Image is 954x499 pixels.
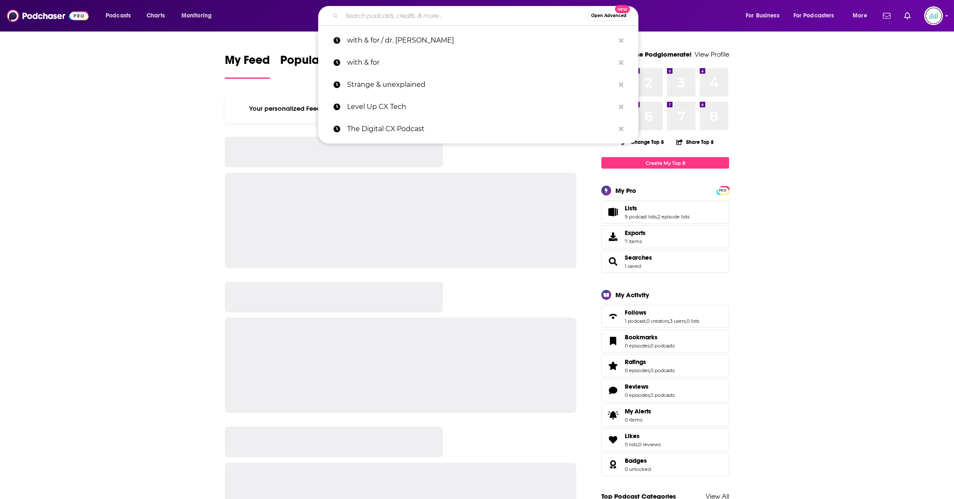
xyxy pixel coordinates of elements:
[625,407,651,415] span: My Alerts
[347,29,615,52] p: with & for / dr. pam king
[650,343,675,349] a: 0 podcasts
[601,201,729,224] span: Lists
[638,442,661,447] a: 0 reviews
[616,137,669,147] button: Change Top 8
[347,118,615,140] p: The Digital CX Podcast
[646,318,647,324] span: ,
[591,14,626,18] span: Open Advanced
[604,360,621,372] a: Ratings
[625,358,675,366] a: Ratings
[625,466,651,472] a: 0 unlocked
[649,343,650,349] span: ,
[625,457,647,465] span: Badges
[604,206,621,218] a: Lists
[326,6,647,26] div: Search podcasts, credits, & more...
[181,10,212,22] span: Monitoring
[718,187,728,193] a: PRO
[669,318,670,324] span: ,
[649,367,650,373] span: ,
[901,9,914,23] a: Show notifications dropdown
[625,204,690,212] a: Lists
[625,442,638,447] a: 0 lists
[318,29,638,52] a: with & for / dr. [PERSON_NAME]
[225,53,270,72] span: My Feed
[615,291,649,299] div: My Activity
[601,250,729,273] span: Searches
[853,10,867,22] span: More
[601,354,729,377] span: Ratings
[746,10,779,22] span: For Business
[625,333,658,341] span: Bookmarks
[879,9,894,23] a: Show notifications dropdown
[625,229,646,237] span: Exports
[695,50,729,58] a: View Profile
[625,263,641,269] a: 1 saved
[625,383,649,390] span: Reviews
[793,10,834,22] span: For Podcasters
[318,118,638,140] a: The Digital CX Podcast
[924,6,943,25] img: User Profile
[347,96,615,118] p: Level Up CX Tech
[625,457,651,465] a: Badges
[650,367,675,373] a: 0 podcasts
[280,53,353,79] a: Popular Feed
[601,404,729,427] a: My Alerts
[625,432,661,440] a: Likes
[601,225,729,248] a: Exports
[347,74,615,96] p: Strange & unexplained
[601,428,729,451] span: Likes
[625,309,699,316] a: Follows
[740,9,790,23] button: open menu
[601,453,729,476] span: Badges
[7,8,89,24] img: Podchaser - Follow, Share and Rate Podcasts
[625,392,649,398] a: 0 episodes
[625,417,651,423] span: 0 items
[676,134,714,150] button: Share Top 8
[647,318,669,324] a: 0 creators
[347,52,615,74] p: with & for
[147,10,165,22] span: Charts
[601,379,729,402] span: Reviews
[318,52,638,74] a: with & for
[615,186,636,195] div: My Pro
[670,318,686,324] a: 3 users
[625,383,675,390] a: Reviews
[625,333,675,341] a: Bookmarks
[604,231,621,243] span: Exports
[604,409,621,421] span: My Alerts
[601,157,729,169] a: Create My Top 8
[601,305,729,328] span: Follows
[175,9,223,23] button: open menu
[604,459,621,470] a: Badges
[638,442,638,447] span: ,
[625,367,649,373] a: 0 episodes
[788,9,847,23] button: open menu
[650,392,675,398] a: 0 podcasts
[604,384,621,396] a: Reviews
[225,94,576,123] div: Your personalized Feed is curated based on the Podcasts, Creators, Users, and Lists that you Follow.
[615,5,630,13] span: New
[718,187,728,194] span: PRO
[318,74,638,96] a: Strange & unexplained
[847,9,878,23] button: open menu
[625,204,637,212] span: Lists
[625,238,646,244] span: 7 items
[649,392,650,398] span: ,
[604,310,621,322] a: Follows
[625,343,649,349] a: 0 episodes
[106,10,131,22] span: Podcasts
[625,432,640,440] span: Likes
[225,53,270,79] a: My Feed
[924,6,943,25] span: Logged in as podglomerate
[601,330,729,353] span: Bookmarks
[318,96,638,118] a: Level Up CX Tech
[687,318,699,324] a: 0 lists
[625,358,646,366] span: Ratings
[625,254,652,261] a: Searches
[625,318,646,324] a: 1 podcast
